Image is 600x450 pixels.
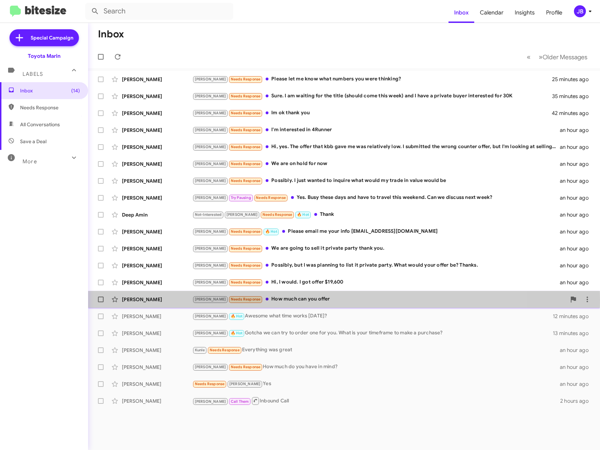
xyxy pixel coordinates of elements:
[560,364,594,371] div: an hour ago
[231,280,261,285] span: Needs Response
[560,177,594,184] div: an hour ago
[192,126,560,134] div: I'm interested in 4Runner
[192,278,560,286] div: Hi, I would. I got offer $19,600
[560,262,594,269] div: an hour ago
[122,194,192,201] div: [PERSON_NAME]
[122,347,192,354] div: [PERSON_NAME]
[231,263,261,268] span: Needs Response
[560,127,594,134] div: an hour ago
[195,382,225,386] span: Needs Response
[195,280,226,285] span: [PERSON_NAME]
[71,87,80,94] span: (14)
[192,244,560,253] div: We are going to sell it private party thank you.
[474,2,509,23] a: Calendar
[122,160,192,168] div: [PERSON_NAME]
[553,330,594,337] div: 13 minutes ago
[560,228,594,235] div: an hour ago
[192,396,560,405] div: Inbound Call
[122,381,192,388] div: [PERSON_NAME]
[560,397,594,405] div: 2 hours ago
[552,110,594,117] div: 42 minutes ago
[560,160,594,168] div: an hour ago
[509,2,540,23] span: Insights
[231,331,243,335] span: 🔥 Hot
[552,93,594,100] div: 35 minutes ago
[560,245,594,252] div: an hour ago
[265,229,277,234] span: 🔥 Hot
[231,111,261,115] span: Needs Response
[192,143,560,151] div: Hi, yes. The offer that kbb gave me was relatively low. I submitted the wrong counter offer, but ...
[256,195,286,200] span: Needs Response
[231,399,249,404] span: Call Them
[122,313,192,320] div: [PERSON_NAME]
[522,50,535,64] button: Previous
[192,75,552,83] div: Please let me know what numbers you were thinking?
[122,296,192,303] div: [PERSON_NAME]
[231,178,261,183] span: Needs Response
[560,347,594,354] div: an hour ago
[195,297,226,302] span: [PERSON_NAME]
[195,314,226,318] span: [PERSON_NAME]
[20,87,80,94] span: Inbox
[523,50,592,64] nav: Page navigation example
[195,212,222,217] span: Not-Interested
[122,93,192,100] div: [PERSON_NAME]
[195,111,226,115] span: [PERSON_NAME]
[195,178,226,183] span: [PERSON_NAME]
[231,229,261,234] span: Needs Response
[122,211,192,218] div: Deep Amin
[28,53,61,60] div: Toyota Marin
[20,104,80,111] span: Needs Response
[122,177,192,184] div: [PERSON_NAME]
[192,329,553,337] div: Gotcha we can try to order one for you. What is your timeframe to make a purchase?
[23,158,37,165] span: More
[560,194,594,201] div: an hour ago
[231,145,261,149] span: Needs Response
[227,212,258,217] span: [PERSON_NAME]
[31,34,73,41] span: Special Campaign
[192,346,560,354] div: Everything was great
[122,364,192,371] div: [PERSON_NAME]
[20,138,47,145] span: Save a Deal
[534,50,592,64] button: Next
[231,365,261,369] span: Needs Response
[560,144,594,151] div: an hour ago
[192,380,560,388] div: Yes
[539,53,543,61] span: »
[195,348,205,352] span: Kunle
[560,381,594,388] div: an hour ago
[231,94,261,98] span: Needs Response
[449,2,474,23] a: Inbox
[231,77,261,81] span: Needs Response
[195,77,226,81] span: [PERSON_NAME]
[122,262,192,269] div: [PERSON_NAME]
[231,128,261,132] span: Needs Response
[574,5,586,17] div: JB
[122,228,192,235] div: [PERSON_NAME]
[122,110,192,117] div: [PERSON_NAME]
[568,5,592,17] button: JB
[192,109,552,117] div: Im ok thank you
[195,263,226,268] span: [PERSON_NAME]
[262,212,292,217] span: Needs Response
[122,330,192,337] div: [PERSON_NAME]
[122,76,192,83] div: [PERSON_NAME]
[540,2,568,23] a: Profile
[210,348,240,352] span: Needs Response
[527,53,531,61] span: «
[231,314,243,318] span: 🔥 Hot
[192,177,560,185] div: Possibly. I just wanted to inquire what would my trade in value would be
[192,194,560,202] div: Yes. Busy these days and have to travel this weekend. Can we discuss next week?
[192,160,560,168] div: We are on hold for now
[195,162,226,166] span: [PERSON_NAME]
[231,195,251,200] span: Try Pausing
[192,227,560,236] div: Please email me your info [EMAIL_ADDRESS][DOMAIN_NAME]
[122,279,192,286] div: [PERSON_NAME]
[98,29,124,40] h1: Inbox
[231,162,261,166] span: Needs Response
[195,229,226,234] span: [PERSON_NAME]
[195,331,226,335] span: [PERSON_NAME]
[192,211,560,219] div: Thank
